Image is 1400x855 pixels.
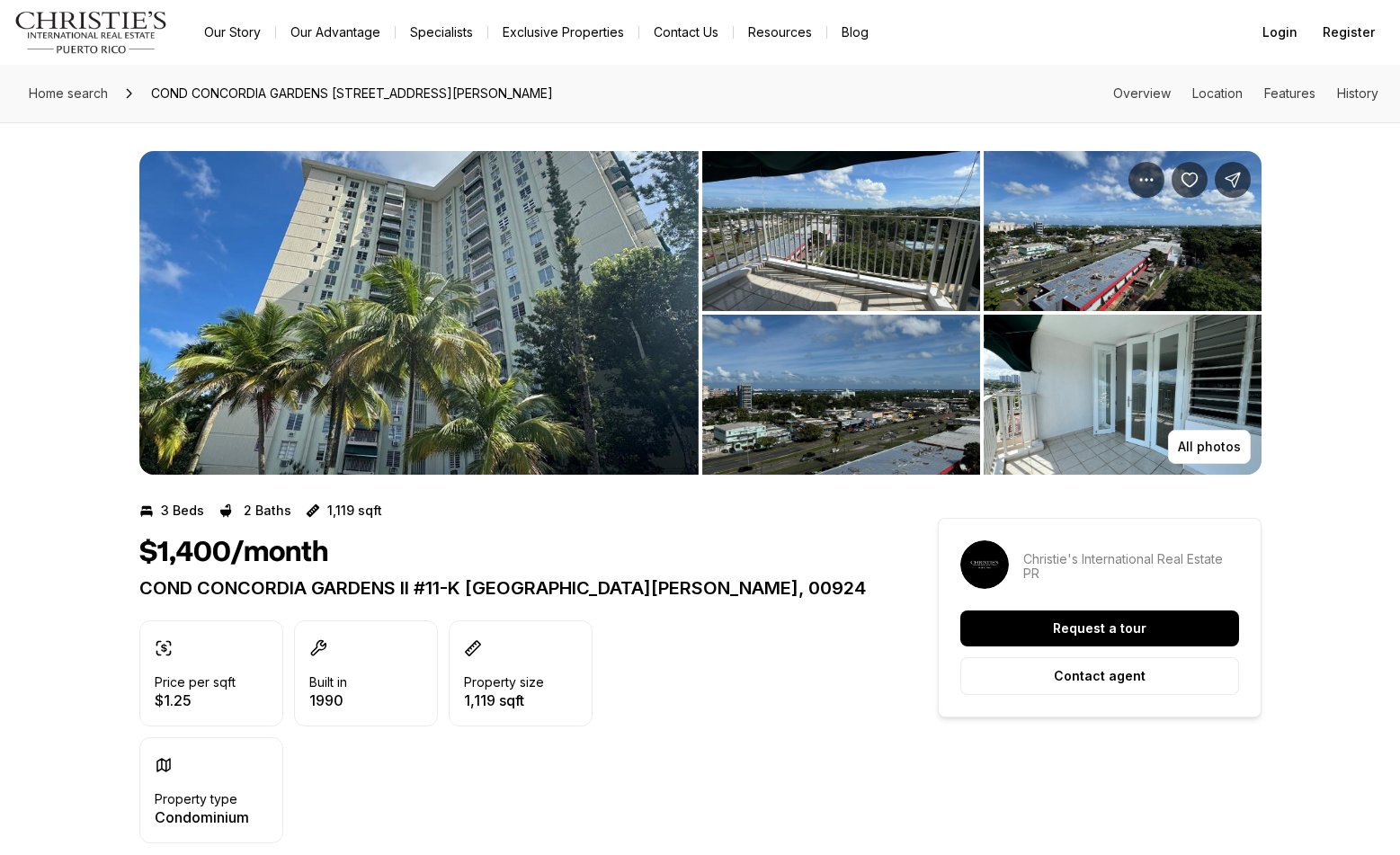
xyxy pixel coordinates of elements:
button: View image gallery [984,315,1262,475]
button: View image gallery [139,151,699,475]
button: View image gallery [702,151,980,311]
a: Exclusive Properties [488,20,638,45]
a: Skip to: Overview [1113,85,1171,101]
p: Property size [464,675,544,690]
p: All photos [1178,440,1241,454]
button: Request a tour [960,610,1239,646]
span: COND CONCORDIA GARDENS [STREET_ADDRESS][PERSON_NAME] [144,79,560,108]
button: Save Property: COND CONCORDIA GARDENS II #11-K [1172,162,1208,198]
p: $1.25 [155,693,236,708]
li: 2 of 9 [702,151,1262,475]
p: 1,119 sqft [464,693,544,708]
p: 2 Baths [244,503,291,518]
a: Skip to: Features [1264,85,1315,101]
p: 1990 [309,693,347,708]
p: Condominium [155,810,249,824]
a: Skip to: Location [1192,85,1243,101]
p: 3 Beds [161,503,204,518]
button: Share Property: COND CONCORDIA GARDENS II #11-K [1215,162,1251,198]
p: Property type [155,792,237,806]
p: Built in [309,675,347,690]
button: View image gallery [984,151,1262,311]
p: 1,119 sqft [327,503,382,518]
a: Skip to: History [1337,85,1378,101]
button: Contact Us [639,20,733,45]
span: Register [1323,25,1375,40]
a: Resources [734,20,826,45]
nav: Page section menu [1113,86,1378,101]
p: Contact agent [1054,669,1146,683]
h1: $1,400/month [139,536,328,570]
p: Request a tour [1053,621,1146,636]
p: Christie's International Real Estate PR [1023,552,1239,581]
button: View image gallery [702,315,980,475]
img: logo [14,11,168,54]
button: Contact agent [960,657,1239,695]
p: Price per sqft [155,675,236,690]
li: 1 of 9 [139,151,699,475]
a: Our Advantage [276,20,395,45]
span: Login [1262,25,1297,40]
a: Home search [22,79,115,108]
a: Blog [827,20,883,45]
div: Listing Photos [139,151,1262,475]
button: All photos [1168,430,1251,464]
button: Register [1312,14,1386,50]
button: Property options [1128,162,1164,198]
a: Our Story [190,20,275,45]
span: Home search [29,85,108,101]
button: Login [1252,14,1308,50]
p: COND CONCORDIA GARDENS II #11-K [GEOGRAPHIC_DATA][PERSON_NAME], 00924 [139,577,873,599]
a: Specialists [396,20,487,45]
